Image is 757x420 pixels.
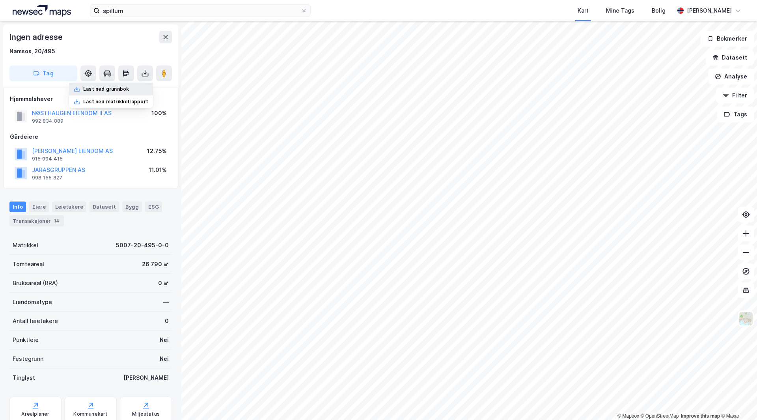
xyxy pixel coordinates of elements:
div: Nei [160,354,169,364]
button: Bokmerker [701,31,754,47]
div: Datasett [89,202,119,212]
div: Namsos, 20/495 [9,47,55,56]
div: Festegrunn [13,354,43,364]
div: ESG [145,202,162,212]
input: Søk på adresse, matrikkel, gårdeiere, leietakere eller personer [100,5,301,17]
div: Hjemmelshaver [10,94,172,104]
a: Mapbox [617,413,639,419]
div: Gårdeiere [10,132,172,142]
button: Datasett [706,50,754,65]
div: 100% [151,108,167,118]
img: Z [738,311,753,326]
div: Punktleie [13,335,39,345]
div: Transaksjoner [9,215,64,226]
div: Last ned grunnbok [83,86,129,92]
a: OpenStreetMap [641,413,679,419]
div: Bruksareal (BRA) [13,278,58,288]
div: Leietakere [52,202,86,212]
div: 915 994 415 [32,156,63,162]
div: Last ned matrikkelrapport [83,99,148,105]
button: Analyse [708,69,754,84]
div: 998 155 827 [32,175,62,181]
div: Tomteareal [13,259,44,269]
div: [PERSON_NAME] [687,6,732,15]
div: Eiere [29,202,49,212]
div: Miljøstatus [132,411,160,417]
div: 14 [52,217,61,225]
div: 11.01% [149,165,167,175]
div: Kart [578,6,589,15]
div: — [163,297,169,307]
button: Tag [9,65,77,81]
div: 992 834 889 [32,118,63,124]
div: Info [9,202,26,212]
div: Arealplaner [21,411,49,417]
img: logo.a4113a55bc3d86da70a041830d287a7e.svg [13,5,71,17]
div: 0 [165,316,169,326]
div: Kontrollprogram for chat [718,382,757,420]
div: Antall leietakere [13,316,58,326]
button: Filter [716,88,754,103]
div: Matrikkel [13,241,38,250]
div: 26 790 ㎡ [142,259,169,269]
div: Nei [160,335,169,345]
div: Ingen adresse [9,31,64,43]
div: Bygg [122,202,142,212]
div: Eiendomstype [13,297,52,307]
iframe: Chat Widget [718,382,757,420]
div: Bolig [652,6,666,15]
div: 5007-20-495-0-0 [116,241,169,250]
button: Tags [717,106,754,122]
div: Mine Tags [606,6,634,15]
div: Kommunekart [73,411,108,417]
div: Tinglyst [13,373,35,383]
a: Improve this map [681,413,720,419]
div: 0 ㎡ [158,278,169,288]
div: [PERSON_NAME] [123,373,169,383]
div: 12.75% [147,146,167,156]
